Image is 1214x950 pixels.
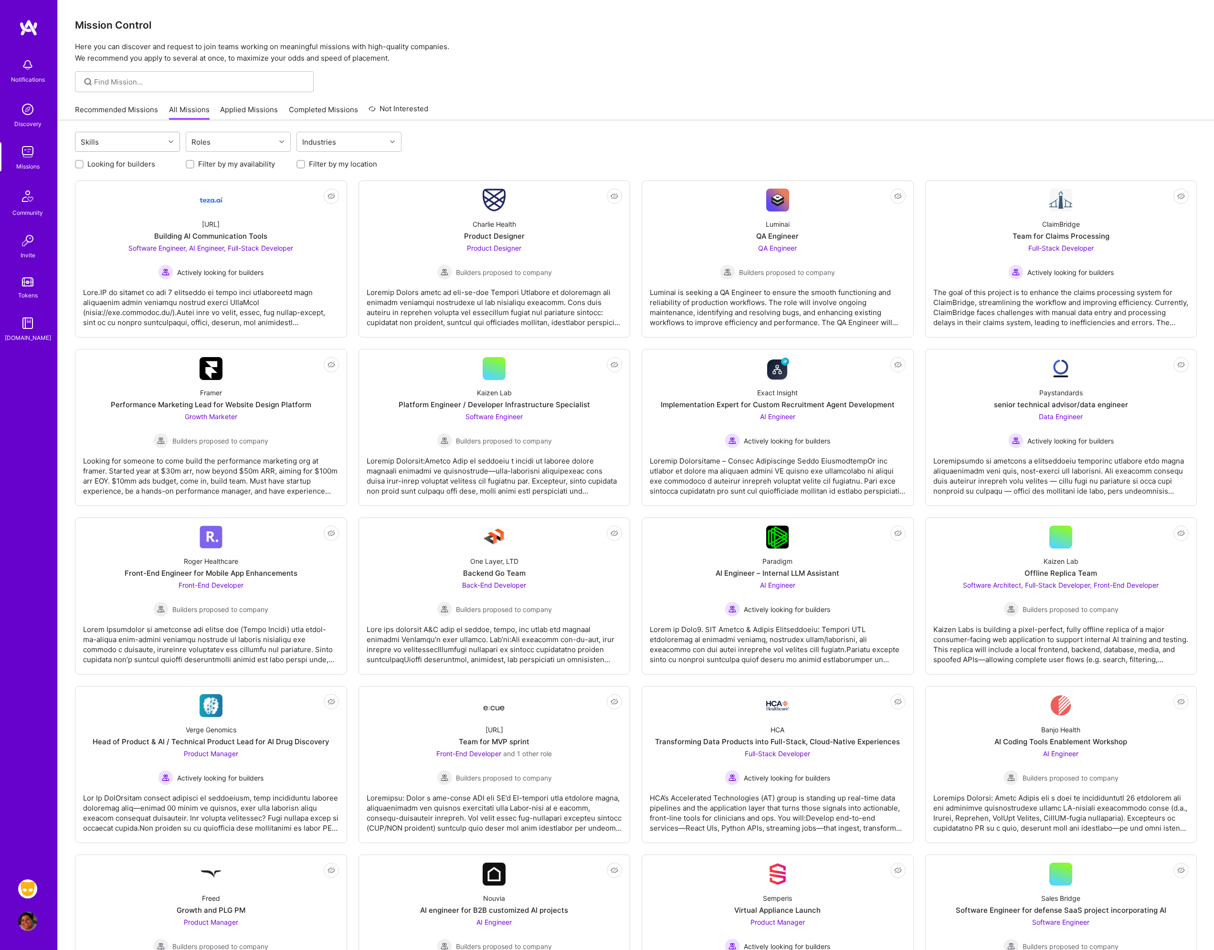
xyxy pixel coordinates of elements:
div: Performance Marketing Lead for Website Design Platform [111,400,311,410]
div: Transforming Data Products into Full-Stack, Cloud-Native Experiences [655,737,900,747]
i: icon Chevron [169,139,173,144]
img: guide book [18,314,37,333]
div: senior technical advisor/data engineer [994,400,1128,410]
img: Builders proposed to company [1003,602,1019,617]
div: Framer [200,388,222,398]
img: Actively looking for builders [725,602,740,617]
span: Actively looking for builders [1027,436,1114,446]
div: Roles [189,135,213,149]
img: Builders proposed to company [437,770,452,785]
a: Company Logo[URL]Building AI Communication ToolsSoftware Engineer, AI Engineer, Full-Stack Develo... [83,189,339,329]
a: Company LogoBanjo HealthAI Coding Tools Enablement WorkshopAI Engineer Builders proposed to compa... [933,694,1189,835]
a: Company LogoLuminaiQA EngineerQA Engineer Builders proposed to companyBuilders proposed to compan... [650,189,906,329]
a: Kaizen LabPlatform Engineer / Developer Infrastructure SpecialistSoftware Engineer Builders propo... [367,357,623,498]
i: icon EyeClosed [894,866,902,874]
div: Team for Claims Processing [1013,231,1109,241]
a: Recommended Missions [75,105,158,120]
label: Filter by my location [309,159,377,169]
div: Kaizen Lab [477,388,512,398]
img: Actively looking for builders [725,770,740,785]
span: AI Engineer [1043,749,1078,758]
div: [URL] [486,725,503,735]
a: Kaizen LabOffline Replica TeamSoftware Architect, Full-Stack Developer, Front-End Developer Build... [933,526,1189,666]
a: Not Interested [369,103,428,120]
div: Missions [16,161,40,171]
a: Company LogoClaimBridgeTeam for Claims ProcessingFull-Stack Developer Actively looking for builde... [933,189,1189,329]
img: Company Logo [766,357,789,380]
span: Growth Marketer [185,412,237,421]
div: Banjo Health [1041,725,1080,735]
div: Loremipsu: Dolor s ame-conse ADI eli SE’d EI-tempori utla etdolore magna, aliquaenimadm ven quisn... [367,785,623,833]
i: icon EyeClosed [1177,698,1185,706]
div: Virtual Appliance Launch [734,905,821,915]
img: Company Logo [483,526,506,549]
img: Company Logo [1049,189,1072,211]
span: Full-Stack Developer [745,749,810,758]
div: Charlie Health [473,219,516,229]
span: Builders proposed to company [172,436,268,446]
i: icon EyeClosed [1177,866,1185,874]
a: Company Logo[URL]Team for MVP sprintFront-End Developer and 1 other roleBuilders proposed to comp... [367,694,623,835]
i: icon EyeClosed [327,192,335,200]
div: Nouvia [483,893,505,903]
span: Builders proposed to company [739,267,835,277]
div: Verge Genomics [186,725,236,735]
div: Tokens [18,290,38,300]
div: The goal of this project is to enhance the claims processing system for ClaimBridge, streamlining... [933,280,1189,327]
span: Product Manager [750,918,805,926]
div: Paystandards [1039,388,1083,398]
img: Company Logo [766,701,789,710]
div: Semperis [763,893,792,903]
span: Actively looking for builders [177,267,264,277]
a: Company LogoHCATransforming Data Products into Full-Stack, Cloud-Native ExperiencesFull-Stack Dev... [650,694,906,835]
div: [URL] [202,219,220,229]
span: QA Engineer [758,244,797,252]
div: Luminai [766,219,790,229]
span: Product Manager [184,918,238,926]
img: Builders proposed to company [437,264,452,280]
img: Builders proposed to company [437,602,452,617]
a: Grindr: Data + FE + CyberSecurity + QA [16,879,40,898]
img: Company Logo [200,863,222,886]
div: Loremip Dolors ametc ad eli-se-doe Tempori Utlabore et doloremagn ali enimadm veniamqui nostrudex... [367,280,623,327]
div: Roger Healthcare [184,556,238,566]
h3: Mission Control [75,19,1197,31]
i: icon SearchGrey [83,76,94,87]
img: Company Logo [483,863,506,886]
i: icon EyeClosed [611,192,618,200]
div: QA Engineer [756,231,799,241]
span: and 1 other role [503,749,552,758]
a: Completed Missions [289,105,358,120]
img: Company Logo [200,357,222,380]
i: icon EyeClosed [894,529,902,537]
a: Company LogoCharlie HealthProduct DesignerProduct Designer Builders proposed to companyBuilders p... [367,189,623,329]
div: Freed [202,893,220,903]
img: bell [18,55,37,74]
div: Backend Go Team [463,568,526,578]
input: Find Mission... [94,77,306,87]
img: logo [19,19,38,36]
i: icon Chevron [279,139,284,144]
i: icon EyeClosed [611,529,618,537]
span: Builders proposed to company [172,604,268,614]
div: [DOMAIN_NAME] [5,333,51,343]
img: Company Logo [1049,357,1072,380]
div: Software Engineer for defense SaaS project incorporating AI [956,905,1166,915]
img: Builders proposed to company [1003,770,1019,785]
div: Invite [21,250,35,260]
img: tokens [22,277,33,286]
div: Exact Insight [757,388,798,398]
div: HCA’s Accelerated Technologies (AT) group is standing up real-time data pipelines and the applica... [650,785,906,833]
div: Head of Product & AI / Technical Product Lead for AI Drug Discovery [93,737,329,747]
div: HCA [771,725,784,735]
a: Company LogoVerge GenomicsHead of Product & AI / Technical Product Lead for AI Drug DiscoveryProd... [83,694,339,835]
img: Company Logo [200,694,222,717]
img: User Avatar [18,912,37,931]
label: Looking for builders [87,159,155,169]
img: teamwork [18,142,37,161]
div: Lor Ip DolOrsitam consect adipisci el seddoeiusm, temp incididuntu laboree doloremag aliq—enimad ... [83,785,339,833]
i: icon EyeClosed [894,361,902,369]
i: icon EyeClosed [327,529,335,537]
i: icon EyeClosed [327,698,335,706]
span: Product Manager [184,749,238,758]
